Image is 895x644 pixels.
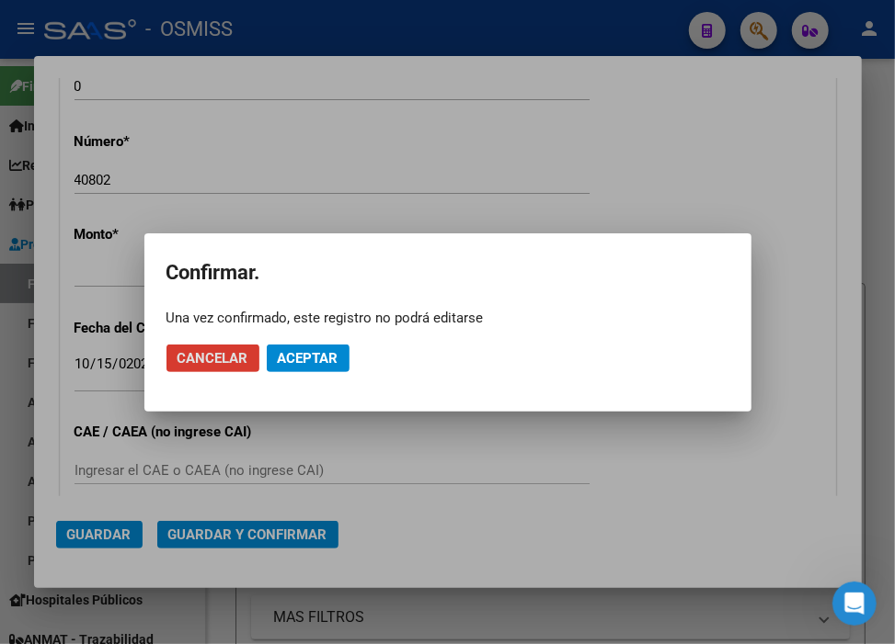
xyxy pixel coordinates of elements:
[832,582,877,626] iframe: Intercom live chat
[166,345,259,372] button: Cancelar
[267,345,350,372] button: Aceptar
[166,309,729,327] div: Una vez confirmado, este registro no podrá editarse
[166,255,729,290] h2: Confirmar.
[178,350,248,367] span: Cancelar
[278,350,338,367] span: Aceptar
